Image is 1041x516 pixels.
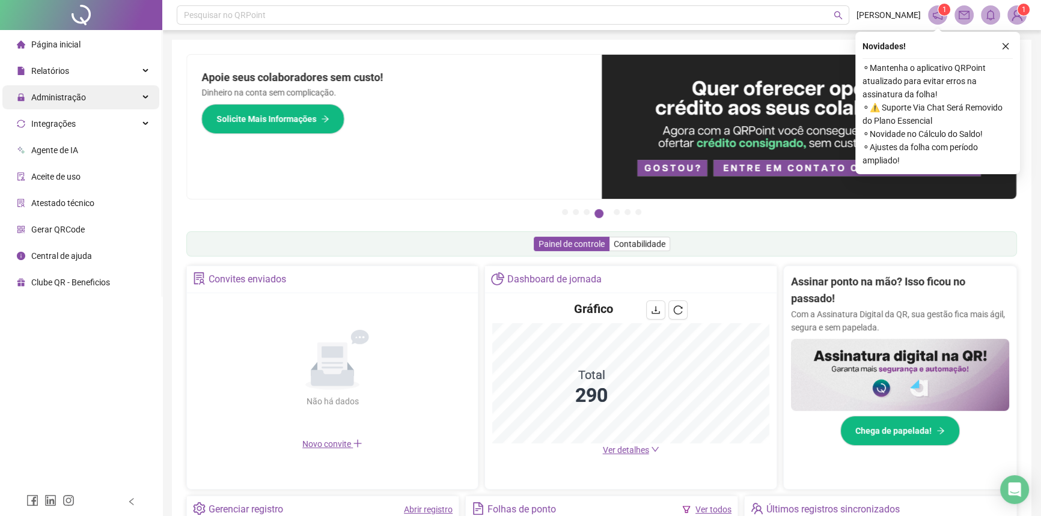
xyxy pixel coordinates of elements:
span: mail [959,10,969,20]
span: Aceite de uso [31,172,81,181]
span: plus [353,439,362,448]
span: arrow-right [936,426,945,435]
span: Novidades ! [862,40,906,53]
span: audit [17,172,25,181]
span: down [651,445,659,454]
span: file [17,67,25,75]
span: reload [673,305,683,315]
span: gift [17,278,25,287]
span: [PERSON_NAME] [856,8,921,22]
span: 1 [942,5,947,14]
span: sync [17,120,25,128]
div: Não há dados [277,395,388,408]
span: left [127,497,136,506]
span: Gerar QRCode [31,225,85,234]
span: team [751,502,763,515]
span: Integrações [31,119,76,129]
span: Central de ajuda [31,251,92,261]
span: Solicite Mais Informações [216,112,316,126]
span: ⚬ Mantenha o aplicativo QRPoint atualizado para evitar erros na assinatura da folha! [862,61,1013,101]
span: instagram [63,494,75,506]
button: 5 [614,209,620,215]
img: banner%2F02c71560-61a6-44d4-94b9-c8ab97240462.png [791,339,1009,411]
h4: Gráfico [574,300,613,317]
span: filter [682,505,691,514]
span: ⚬ Ajustes da folha com período ampliado! [862,141,1013,167]
button: Solicite Mais Informações [201,104,344,134]
button: 4 [594,209,603,218]
button: 3 [584,209,590,215]
span: Administração [31,93,86,102]
span: pie-chart [491,272,504,285]
span: solution [17,199,25,207]
span: Chega de papelada! [855,424,932,437]
span: file-text [472,502,484,515]
span: setting [193,502,206,515]
span: Página inicial [31,40,81,49]
span: notification [932,10,943,20]
div: Dashboard de jornada [507,269,602,290]
sup: Atualize o seu contato no menu Meus Dados [1018,4,1030,16]
span: arrow-right [321,115,329,123]
span: Novo convite [302,439,362,449]
span: lock [17,93,25,102]
div: Convites enviados [209,269,286,290]
span: Clube QR - Beneficios [31,278,110,287]
a: Ver todos [695,505,731,514]
span: download [651,305,661,315]
span: bell [985,10,996,20]
span: Relatórios [31,66,69,76]
span: linkedin [44,494,56,506]
img: 82420 [1008,6,1026,24]
span: Atestado técnico [31,198,94,208]
button: 2 [573,209,579,215]
span: facebook [26,494,38,506]
span: home [17,40,25,49]
button: 1 [562,209,568,215]
button: Chega de papelada! [840,416,960,446]
span: close [1001,42,1010,50]
span: 1 [1022,5,1026,14]
span: info-circle [17,252,25,260]
span: solution [193,272,206,285]
div: Open Intercom Messenger [1000,475,1029,504]
span: Ver detalhes [603,445,649,455]
span: Agente de IA [31,145,78,155]
span: qrcode [17,225,25,234]
button: 6 [624,209,630,215]
button: 7 [635,209,641,215]
img: banner%2Fa8ee1423-cce5-4ffa-a127-5a2d429cc7d8.png [602,55,1016,199]
span: search [834,11,843,20]
span: ⚬ ⚠️ Suporte Via Chat Será Removido do Plano Essencial [862,101,1013,127]
a: Abrir registro [404,505,453,514]
a: Ver detalhes down [603,445,659,455]
span: Contabilidade [614,239,665,249]
span: ⚬ Novidade no Cálculo do Saldo! [862,127,1013,141]
h2: Apoie seus colaboradores sem custo! [201,69,587,86]
p: Com a Assinatura Digital da QR, sua gestão fica mais ágil, segura e sem papelada. [791,308,1009,334]
h2: Assinar ponto na mão? Isso ficou no passado! [791,273,1009,308]
sup: 1 [938,4,950,16]
p: Dinheiro na conta sem complicação. [201,86,587,99]
span: Painel de controle [539,239,605,249]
